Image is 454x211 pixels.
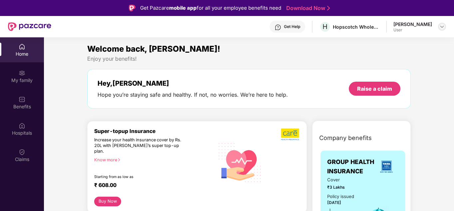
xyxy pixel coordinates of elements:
[94,182,208,190] div: ₹ 608.00
[327,157,374,176] span: GROUP HEALTH INSURANCE
[94,157,210,162] div: Know more
[140,4,281,12] div: Get Pazcare for all your employee benefits need
[117,158,121,162] span: right
[319,133,372,143] span: Company benefits
[333,24,379,30] div: Hopscotch Wholesale Trading Private Limited
[129,5,135,11] img: Logo
[323,23,328,31] span: H
[327,184,358,190] span: ₹3 Lakhs
[94,128,214,134] div: Super-topup Insurance
[393,27,432,33] div: User
[94,137,185,154] div: Increase your health insurance cover by Rs. 20L with [PERSON_NAME]’s super top-up plan.
[8,22,51,31] img: New Pazcare Logo
[94,197,121,206] button: Buy Now
[169,5,197,11] strong: mobile app
[377,158,395,176] img: insurerLogo
[327,200,341,205] span: [DATE]
[19,70,25,76] img: svg+xml;base64,PHN2ZyB3aWR0aD0iMjAiIGhlaWdodD0iMjAiIHZpZXdCb3g9IjAgMCAyMCAyMCIgZmlsbD0ibm9uZSIgeG...
[19,149,25,155] img: svg+xml;base64,PHN2ZyBpZD0iQ2xhaW0iIHhtbG5zPSJodHRwOi8vd3d3LnczLm9yZy8yMDAwL3N2ZyIgd2lkdGg9IjIwIi...
[98,79,288,87] div: Hey, [PERSON_NAME]
[357,85,392,92] div: Raise a claim
[327,5,330,12] img: Stroke
[19,43,25,50] img: svg+xml;base64,PHN2ZyBpZD0iSG9tZSIgeG1sbnM9Imh0dHA6Ly93d3cudzMub3JnLzIwMDAvc3ZnIiB3aWR0aD0iMjAiIG...
[286,5,328,12] a: Download Now
[327,193,354,200] div: Policy issued
[284,24,300,29] div: Get Help
[87,44,220,54] span: Welcome back, [PERSON_NAME]!
[393,21,432,27] div: [PERSON_NAME]
[439,24,445,29] img: svg+xml;base64,PHN2ZyBpZD0iRHJvcGRvd24tMzJ4MzIiIHhtbG5zPSJodHRwOi8vd3d3LnczLm9yZy8yMDAwL3N2ZyIgd2...
[87,55,411,62] div: Enjoy your benefits!
[94,175,186,179] div: Starting from as low as
[98,91,288,98] div: Hope you’re staying safe and healthy. If not, no worries. We’re here to help.
[19,96,25,103] img: svg+xml;base64,PHN2ZyBpZD0iQmVuZWZpdHMiIHhtbG5zPSJodHRwOi8vd3d3LnczLm9yZy8yMDAwL3N2ZyIgd2lkdGg9Ij...
[275,24,281,31] img: svg+xml;base64,PHN2ZyBpZD0iSGVscC0zMngzMiIgeG1sbnM9Imh0dHA6Ly93d3cudzMub3JnLzIwMDAvc3ZnIiB3aWR0aD...
[214,136,266,188] img: svg+xml;base64,PHN2ZyB4bWxucz0iaHR0cDovL3d3dy53My5vcmcvMjAwMC9zdmciIHhtbG5zOnhsaW5rPSJodHRwOi8vd3...
[327,176,358,183] span: Cover
[19,122,25,129] img: svg+xml;base64,PHN2ZyBpZD0iSG9zcGl0YWxzIiB4bWxucz0iaHR0cDovL3d3dy53My5vcmcvMjAwMC9zdmciIHdpZHRoPS...
[281,128,300,141] img: b5dec4f62d2307b9de63beb79f102df3.png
